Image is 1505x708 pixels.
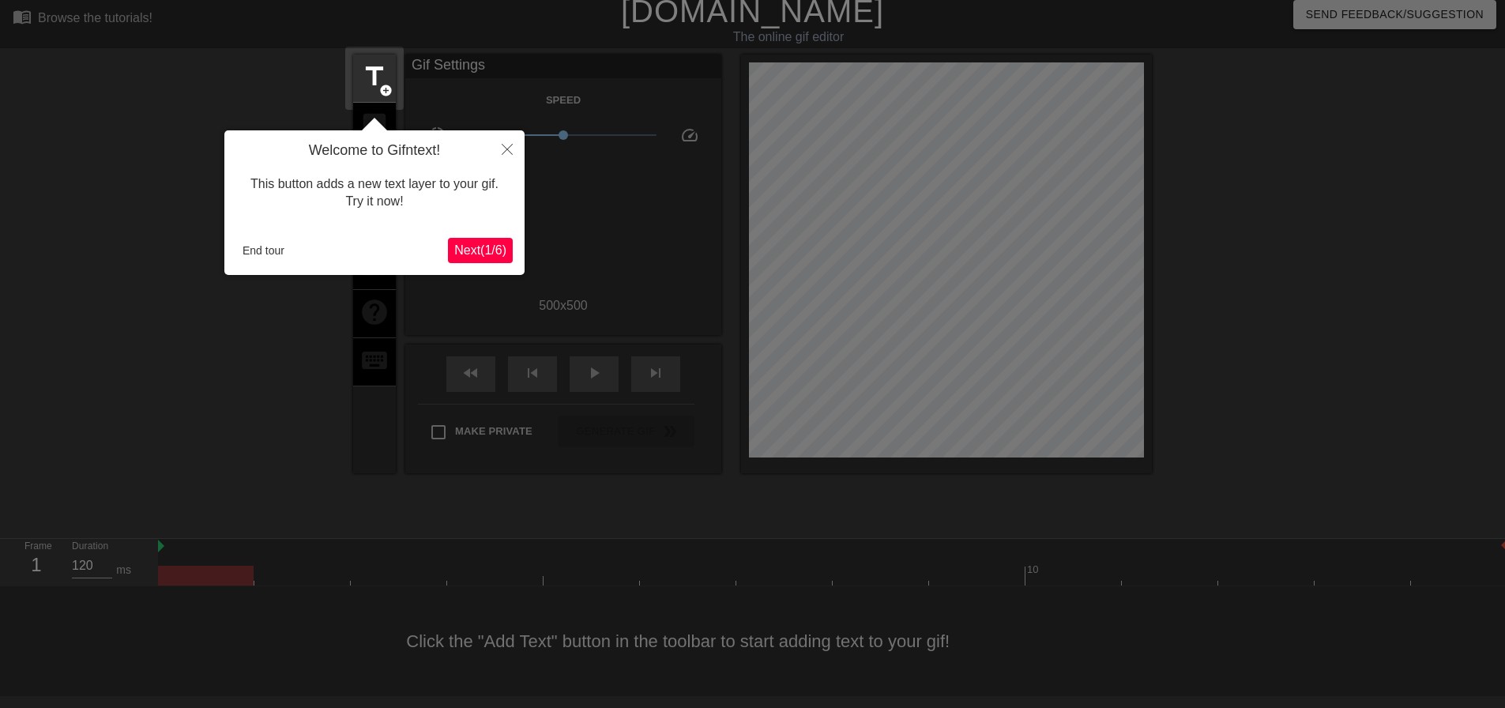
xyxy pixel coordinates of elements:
div: This button adds a new text layer to your gif. Try it now! [236,160,513,227]
button: End tour [236,239,291,262]
h4: Welcome to Gifntext! [236,142,513,160]
button: Close [490,130,525,167]
span: Next ( 1 / 6 ) [454,243,506,257]
button: Next [448,238,513,263]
